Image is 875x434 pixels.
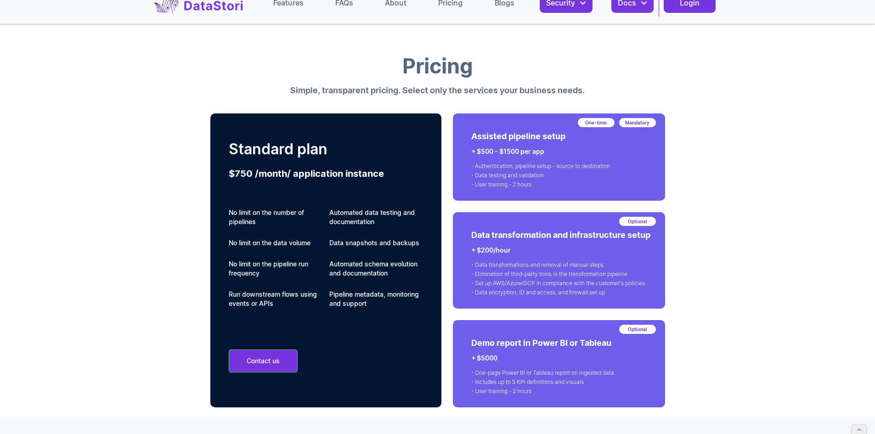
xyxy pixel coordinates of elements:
p: No limit on the data volume [229,238,322,248]
p: No limit on the number of pipelines [229,208,322,231]
h2: + $500 - $1500 per app [471,146,660,157]
div: - One-page Power BI or Tableau report on ingested data - Includes up to 5 KPI definitions and vis... [471,366,660,398]
div: - Authentication, pipeline setup - source to destination - Data testing and validation - User tra... [471,159,660,192]
div: Optional [619,217,656,226]
a: Contact us [229,349,298,372]
p: No limit on the pipeline run frequency [229,259,322,278]
p: Contact us [247,356,280,366]
p: Demo report in Power BI or Tableau [471,334,660,352]
p: Data transformation and infrastructure setup [471,226,660,244]
h2: + $5000 [471,352,660,364]
p: Automated schema evolution and documentation [329,259,423,278]
div: - Data transformations and removal of manual steps - Elimination of third-party tools in the tran... [471,258,660,299]
h2: + $200/hour [471,244,660,256]
p: Assisted pipeline setup [471,127,660,146]
div: One-time [578,118,615,127]
p: Automated data testing and documentation [329,208,423,226]
p: Pipeline metadata, monitoring and support [329,290,423,308]
h2: Standard plan [229,141,423,158]
div: Mandatory [619,118,656,127]
p: Data snapshots and backups [329,238,423,248]
h1: Pricing [210,56,665,76]
h3: $750 /month/ application instance [229,167,423,180]
strong: Simple, transparent pricing. Select only the services your business needs. [290,85,585,95]
p: Run downstream flows using events or APIs [229,290,322,308]
div: Optional [619,325,656,334]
